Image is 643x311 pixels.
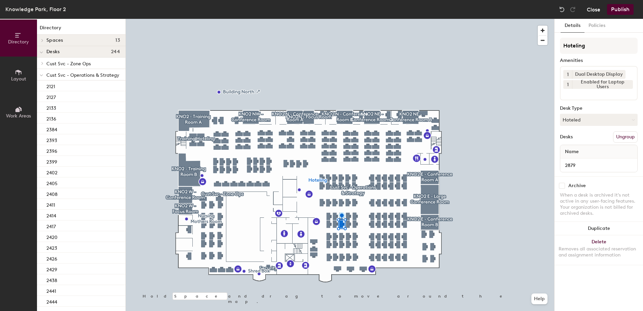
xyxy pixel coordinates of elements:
[115,38,120,43] span: 13
[46,189,58,197] p: 2408
[46,114,56,122] p: 2136
[562,161,636,170] input: Unnamed desk
[560,114,638,126] button: Hoteled
[563,70,572,79] button: 1
[555,235,643,265] button: DeleteRemoves all associated reservation and assignment information
[46,61,91,67] span: Cust Svc - Zone Ops
[587,4,600,15] button: Close
[559,6,565,13] img: Undo
[46,200,55,208] p: 2411
[572,70,626,79] div: Dual Desktop Display
[560,134,573,140] div: Desks
[8,39,29,45] span: Directory
[5,5,66,13] div: Knowledge Park, Floor 2
[46,157,57,165] p: 2399
[46,179,58,186] p: 2405
[46,125,57,133] p: 2384
[46,38,63,43] span: Spaces
[572,80,633,89] div: Enabled for Laptop Users
[555,222,643,235] button: Duplicate
[562,146,582,158] span: Name
[46,82,55,90] p: 2121
[46,286,56,294] p: 2441
[46,72,119,78] span: Cust Svc - Operations & Strategy
[6,113,31,119] span: Work Areas
[567,81,569,88] span: 1
[11,76,26,82] span: Layout
[46,146,57,154] p: 2396
[46,103,56,111] p: 2133
[46,49,60,55] span: Desks
[613,131,638,143] button: Ungroup
[569,6,576,13] img: Redo
[559,246,639,258] div: Removes all associated reservation and assignment information
[46,93,56,100] p: 2127
[584,19,609,33] button: Policies
[46,136,57,143] p: 2393
[46,211,56,219] p: 2414
[46,276,57,283] p: 2438
[560,192,638,216] div: When a desk is archived it's not active in any user-facing features. Your organization is not bil...
[531,293,547,304] button: Help
[46,297,57,305] p: 2444
[46,168,58,176] p: 2402
[37,24,125,35] h1: Directory
[560,58,638,63] div: Amenities
[46,222,56,230] p: 2417
[46,265,57,273] p: 2429
[563,80,572,89] button: 1
[46,254,57,262] p: 2426
[560,106,638,111] div: Desk Type
[567,71,569,78] span: 1
[46,233,58,240] p: 2420
[111,49,120,55] span: 244
[568,183,586,188] div: Archive
[561,19,584,33] button: Details
[46,243,57,251] p: 2423
[607,4,634,15] button: Publish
